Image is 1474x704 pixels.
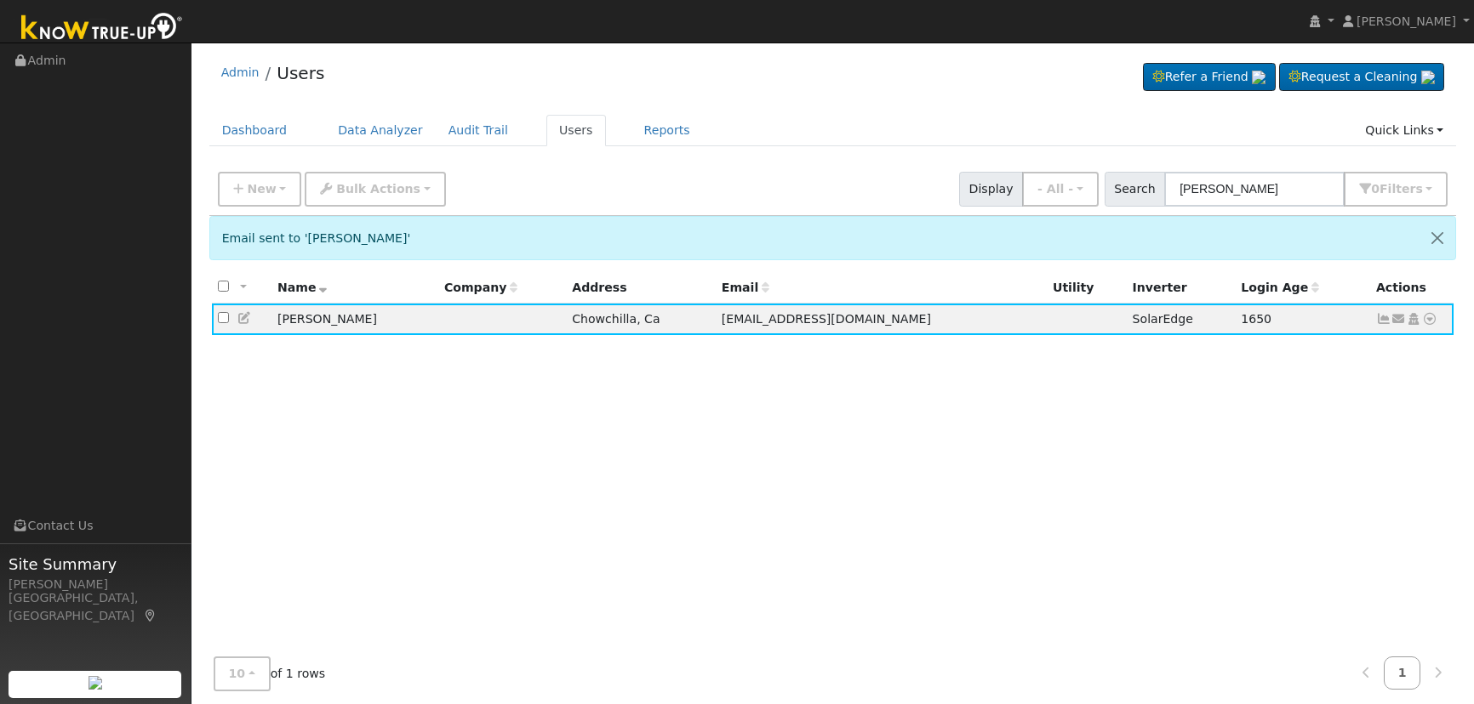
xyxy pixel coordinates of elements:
[1053,279,1121,297] div: Utility
[1420,217,1455,258] button: Close
[1380,182,1423,196] span: Filter
[1352,115,1456,146] a: Quick Links
[336,182,420,196] span: Bulk Actions
[221,65,260,79] a: Admin
[436,115,521,146] a: Audit Trail
[247,182,276,196] span: New
[9,589,182,625] div: [GEOGRAPHIC_DATA], [GEOGRAPHIC_DATA]
[9,553,182,576] span: Site Summary
[222,231,411,245] span: Email sent to '[PERSON_NAME]'
[237,311,253,325] a: Edit User
[572,279,709,297] div: Address
[1022,172,1099,207] button: - All -
[1415,182,1422,196] span: s
[1252,71,1265,84] img: retrieve
[89,676,102,690] img: retrieve
[959,172,1023,207] span: Display
[1357,14,1456,28] span: [PERSON_NAME]
[209,115,300,146] a: Dashboard
[214,656,271,691] button: 10
[1406,312,1421,326] a: Login As
[1376,312,1391,326] a: Show Graph
[218,172,302,207] button: New
[229,667,246,680] span: 10
[1421,71,1435,84] img: retrieve
[1241,281,1319,294] span: Days since last login
[566,304,716,335] td: Chowchilla, Ca
[1422,310,1437,328] a: Other actions
[13,9,191,48] img: Know True-Up
[1143,63,1276,92] a: Refer a Friend
[1376,279,1448,297] div: Actions
[1241,312,1271,326] span: 03/14/2021 3:13:51 PM
[722,281,769,294] span: Email
[546,115,606,146] a: Users
[1164,172,1345,207] input: Search
[1391,310,1407,328] a: christophermg92@gmail.com
[9,576,182,593] div: [PERSON_NAME]
[444,281,517,294] span: Company name
[271,304,438,335] td: [PERSON_NAME]
[277,63,324,83] a: Users
[1279,63,1444,92] a: Request a Cleaning
[722,312,931,326] span: [EMAIL_ADDRESS][DOMAIN_NAME]
[277,281,328,294] span: Name
[1133,312,1193,326] span: SolarEdge
[305,172,445,207] button: Bulk Actions
[1133,279,1230,297] div: Inverter
[1344,172,1448,207] button: 0Filters
[1384,656,1421,690] a: 1
[325,115,436,146] a: Data Analyzer
[143,609,158,622] a: Map
[1105,172,1165,207] span: Search
[631,115,703,146] a: Reports
[214,656,326,691] span: of 1 rows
